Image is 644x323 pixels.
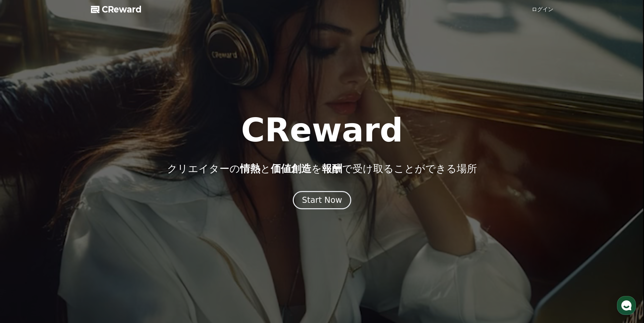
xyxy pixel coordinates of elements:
a: ログイン [532,5,553,14]
a: CReward [91,4,142,15]
div: Start Now [302,195,342,206]
h1: CReward [241,114,403,146]
span: 価値創造 [271,163,311,174]
button: Start Now [293,191,351,209]
span: CReward [102,4,142,15]
span: 報酬 [322,163,342,174]
p: クリエイターの と を で受け取ることができる場所 [167,163,477,175]
a: Start Now [293,198,351,204]
span: 情熱 [240,163,260,174]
